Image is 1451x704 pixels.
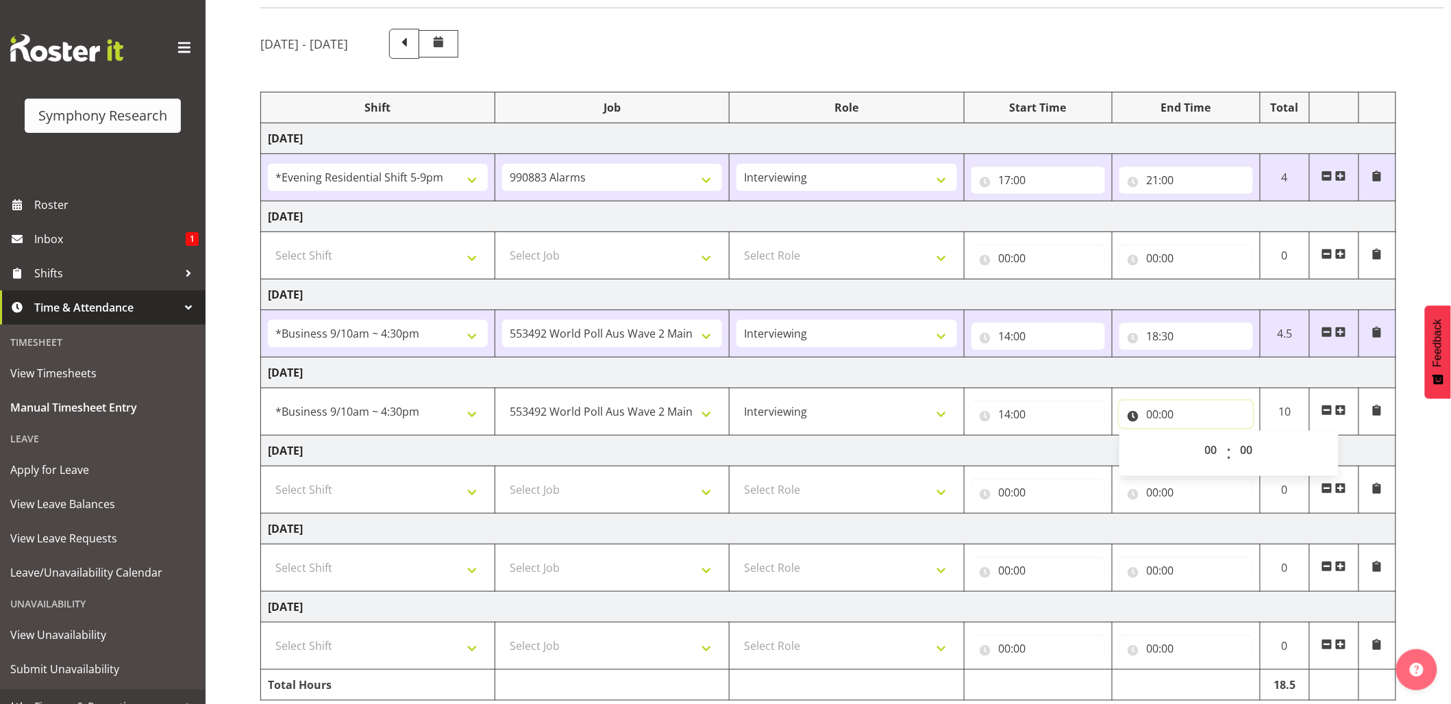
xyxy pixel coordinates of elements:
[10,625,195,645] span: View Unavailability
[1260,670,1309,701] td: 18.5
[1119,166,1253,194] input: Click to select...
[3,487,202,521] a: View Leave Balances
[502,99,722,116] div: Job
[1260,466,1309,514] td: 0
[971,635,1105,662] input: Click to select...
[1119,323,1253,350] input: Click to select...
[1260,232,1309,279] td: 0
[1119,635,1253,662] input: Click to select...
[1260,154,1309,201] td: 4
[3,425,202,453] div: Leave
[3,652,202,686] a: Submit Unavailability
[1260,388,1309,436] td: 10
[1260,544,1309,592] td: 0
[736,99,956,116] div: Role
[971,244,1105,272] input: Click to select...
[3,328,202,356] div: Timesheet
[971,479,1105,506] input: Click to select...
[10,460,195,480] span: Apply for Leave
[10,562,195,583] span: Leave/Unavailability Calendar
[10,34,123,62] img: Rosterit website logo
[10,528,195,549] span: View Leave Requests
[261,123,1396,154] td: [DATE]
[261,201,1396,232] td: [DATE]
[1119,99,1253,116] div: End Time
[971,557,1105,584] input: Click to select...
[34,263,178,284] span: Shifts
[3,390,202,425] a: Manual Timesheet Entry
[1425,305,1451,399] button: Feedback - Show survey
[38,105,167,126] div: Symphony Research
[1260,623,1309,670] td: 0
[34,194,199,215] span: Roster
[261,279,1396,310] td: [DATE]
[1119,401,1253,428] input: Click to select...
[3,521,202,555] a: View Leave Requests
[10,659,195,679] span: Submit Unavailability
[971,99,1105,116] div: Start Time
[1267,99,1302,116] div: Total
[261,357,1396,388] td: [DATE]
[1432,319,1444,367] span: Feedback
[1119,244,1253,272] input: Click to select...
[34,229,186,249] span: Inbox
[1119,479,1253,506] input: Click to select...
[261,670,495,701] td: Total Hours
[1226,436,1231,470] span: :
[3,618,202,652] a: View Unavailability
[261,514,1396,544] td: [DATE]
[3,555,202,590] a: Leave/Unavailability Calendar
[186,232,199,246] span: 1
[971,401,1105,428] input: Click to select...
[10,397,195,418] span: Manual Timesheet Entry
[1260,310,1309,357] td: 4.5
[3,356,202,390] a: View Timesheets
[1410,663,1424,677] img: help-xxl-2.png
[261,436,1396,466] td: [DATE]
[1119,557,1253,584] input: Click to select...
[971,323,1105,350] input: Click to select...
[971,166,1105,194] input: Click to select...
[10,363,195,384] span: View Timesheets
[34,297,178,318] span: Time & Attendance
[268,99,488,116] div: Shift
[10,494,195,514] span: View Leave Balances
[3,590,202,618] div: Unavailability
[260,36,348,51] h5: [DATE] - [DATE]
[261,592,1396,623] td: [DATE]
[3,453,202,487] a: Apply for Leave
